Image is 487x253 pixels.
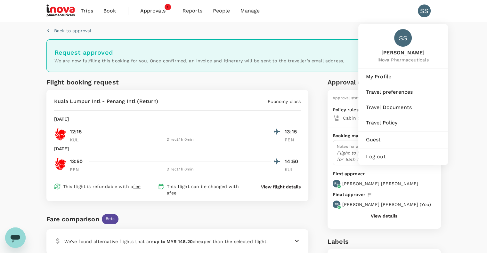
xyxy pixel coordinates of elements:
[102,216,119,222] span: Beta
[63,183,141,190] p: This flight is refundable with a
[361,133,445,147] a: Guest
[140,7,172,15] span: Approvals
[334,181,338,186] p: RL
[333,107,381,113] p: Policy rules exceeded
[366,104,440,111] span: Travel Documents
[54,116,69,122] p: [DATE]
[70,137,86,143] p: KUL
[366,88,440,96] span: Travel preferences
[167,183,249,196] p: This flight can be changed with a
[366,153,440,161] span: Log out
[342,180,418,187] p: [PERSON_NAME] [PERSON_NAME]
[361,85,445,99] a: Travel preferences
[5,227,26,248] iframe: Button to launch messaging window
[54,128,67,141] img: OD
[90,137,271,143] div: Direct , 1h 0min
[64,238,268,245] p: We’ve found alternative flights that are cheaper than the selected flight.
[333,95,363,101] div: Approval status
[268,98,301,105] p: Economy class
[46,28,91,34] button: Back to approval
[418,4,431,17] div: SS
[285,128,301,136] p: 13:15
[54,98,158,105] p: Kuala Lumpur Intl - Penang Intl (Return)
[361,150,445,164] div: Log out
[377,49,428,57] span: [PERSON_NAME]
[328,236,441,247] h6: Labels
[333,170,436,177] p: First approver
[285,158,301,165] p: 14:50
[46,4,76,18] img: iNova Pharmaceuticals
[70,158,83,165] p: 13:50
[328,77,441,87] h6: Approval details
[285,166,301,173] p: KUL
[54,58,433,64] p: We are now fulfiling this booking for you. Once confirmed, an invoice and itinerary will be sent ...
[361,100,445,115] a: Travel Documents
[366,73,440,81] span: My Profile
[394,29,412,47] div: SS
[54,146,69,152] p: [DATE]
[337,150,432,162] p: Flight to [GEOGRAPHIC_DATA] - on duty for 65th MMA event ([DATE] - [DATE]). Flying in on [DATE], ...
[371,213,397,218] button: View details
[133,184,140,189] span: fee
[165,4,171,10] span: 1
[70,166,86,173] p: PEN
[366,119,440,127] span: Travel Policy
[90,166,271,173] div: Direct , 1h 0min
[103,7,116,15] span: Book
[377,57,428,63] span: iNova Pharmaceuticals
[70,128,82,136] p: 12:15
[361,116,445,130] a: Travel Policy
[54,47,433,58] h6: Request approved
[46,77,176,87] h6: Flight booking request
[342,201,431,208] p: [PERSON_NAME] [PERSON_NAME] ( You )
[337,144,373,149] span: Notes for approval
[366,136,440,144] span: Guest
[240,7,260,15] span: Manage
[333,191,365,198] p: Final approver
[154,239,193,244] b: up to MYR 148.20
[261,184,301,190] button: View flight details
[335,202,338,207] p: SS
[213,7,230,15] span: People
[333,132,372,139] p: Booking made by
[46,214,99,224] div: Fare comparison
[54,158,67,170] img: OD
[183,7,203,15] span: Reports
[343,115,436,121] p: Cabin class
[81,7,93,15] span: Trips
[361,70,445,84] a: My Profile
[54,28,91,34] p: Back to approval
[169,190,176,195] span: fee
[285,137,301,143] p: PEN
